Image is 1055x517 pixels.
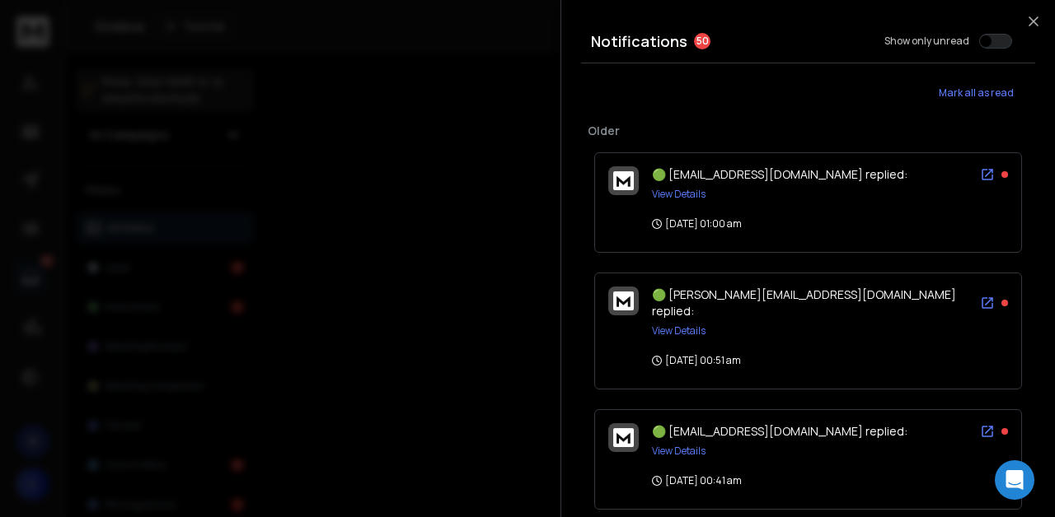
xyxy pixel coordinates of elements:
p: Older [588,123,1029,139]
span: 🟢 [EMAIL_ADDRESS][DOMAIN_NAME] replied: [652,423,907,439]
button: View Details [652,324,706,338]
span: 50 [694,33,710,49]
div: Open Intercom Messenger [995,460,1034,500]
button: View Details [652,188,706,201]
button: Mark all as read [917,77,1035,109]
label: Show only unread [884,35,969,48]
span: 🟢 [EMAIL_ADDRESS][DOMAIN_NAME] replied: [652,166,907,182]
p: [DATE] 01:00 am [652,217,742,231]
h3: Notifications [591,30,687,53]
span: 🟢 [PERSON_NAME][EMAIL_ADDRESS][DOMAIN_NAME] replied: [652,286,956,319]
button: View Details [652,445,706,458]
img: logo [613,428,634,447]
img: logo [613,291,634,310]
span: Mark all as read [939,86,1014,100]
p: [DATE] 00:51 am [652,354,741,367]
img: logo [613,171,634,190]
p: [DATE] 00:41 am [652,474,742,487]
